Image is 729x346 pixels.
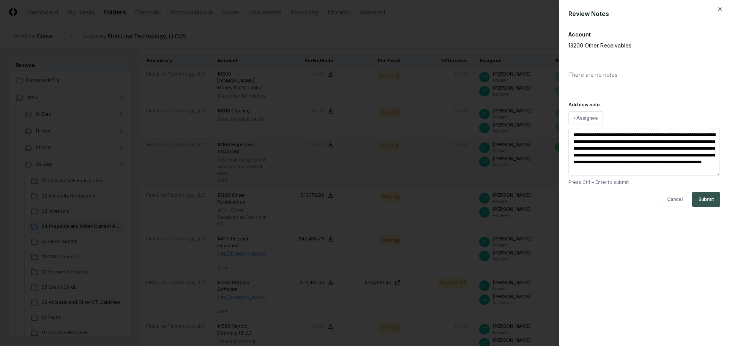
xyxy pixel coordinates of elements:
p: Press Ctrl + Enter to submit [568,179,720,186]
div: There are no notes [568,65,720,85]
button: Cancel [661,192,689,207]
button: +Assignee [568,111,603,125]
p: 13200 Other Receivables [568,41,694,49]
div: Review Notes [568,9,720,18]
label: Add new note [568,102,600,107]
button: Submit [692,192,720,207]
div: Account [568,30,720,38]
